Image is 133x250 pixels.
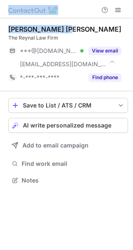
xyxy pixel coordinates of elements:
span: Add to email campaign [22,142,89,149]
div: The Reynal Law Firm [8,34,128,42]
button: AI write personalized message [8,118,128,133]
span: Find work email [22,160,125,167]
div: Save to List / ATS / CRM [23,102,113,109]
button: Notes [8,175,128,186]
img: ContactOut v5.3.10 [8,5,58,15]
span: AI write personalized message [23,122,111,129]
button: save-profile-one-click [8,98,128,113]
span: [EMAIL_ADDRESS][DOMAIN_NAME] [20,60,106,68]
button: Reveal Button [89,47,121,55]
span: Notes [22,177,125,184]
button: Reveal Button [89,73,121,82]
button: Find work email [8,158,128,170]
button: Add to email campaign [8,138,128,153]
span: ***@[DOMAIN_NAME] [20,47,77,55]
div: [PERSON_NAME] [PERSON_NAME] [8,25,121,33]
